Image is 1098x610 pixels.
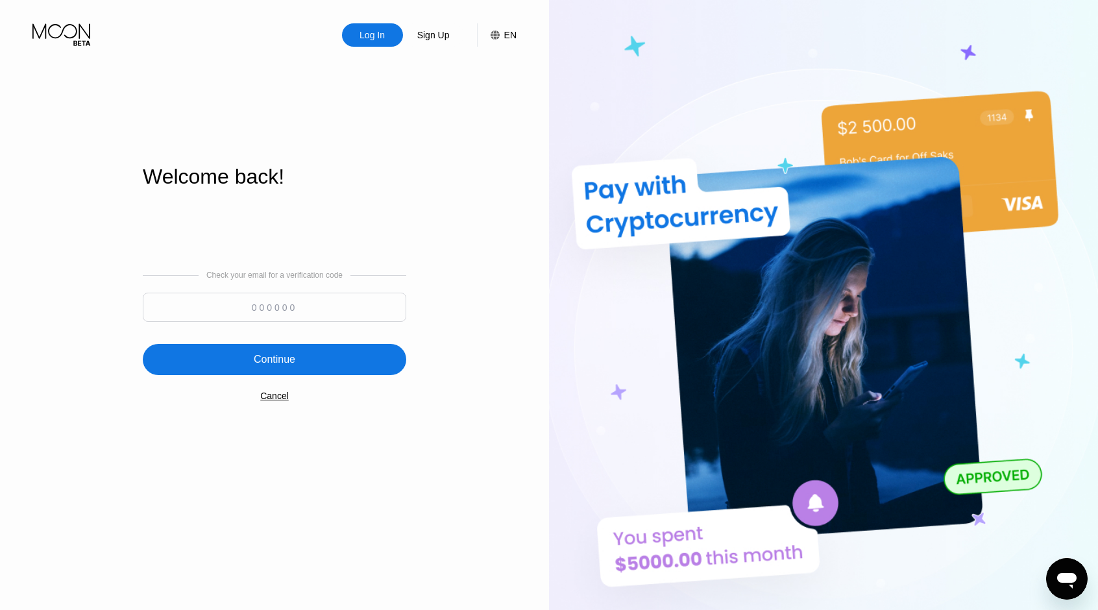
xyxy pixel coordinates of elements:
[143,293,406,322] input: 000000
[416,29,451,42] div: Sign Up
[1046,558,1088,600] iframe: Кнопка запуска окна обмена сообщениями
[143,165,406,189] div: Welcome back!
[260,391,289,401] div: Cancel
[403,23,464,47] div: Sign Up
[143,344,406,375] div: Continue
[504,30,517,40] div: EN
[477,23,517,47] div: EN
[206,271,343,280] div: Check your email for a verification code
[358,29,386,42] div: Log In
[342,23,403,47] div: Log In
[254,353,295,366] div: Continue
